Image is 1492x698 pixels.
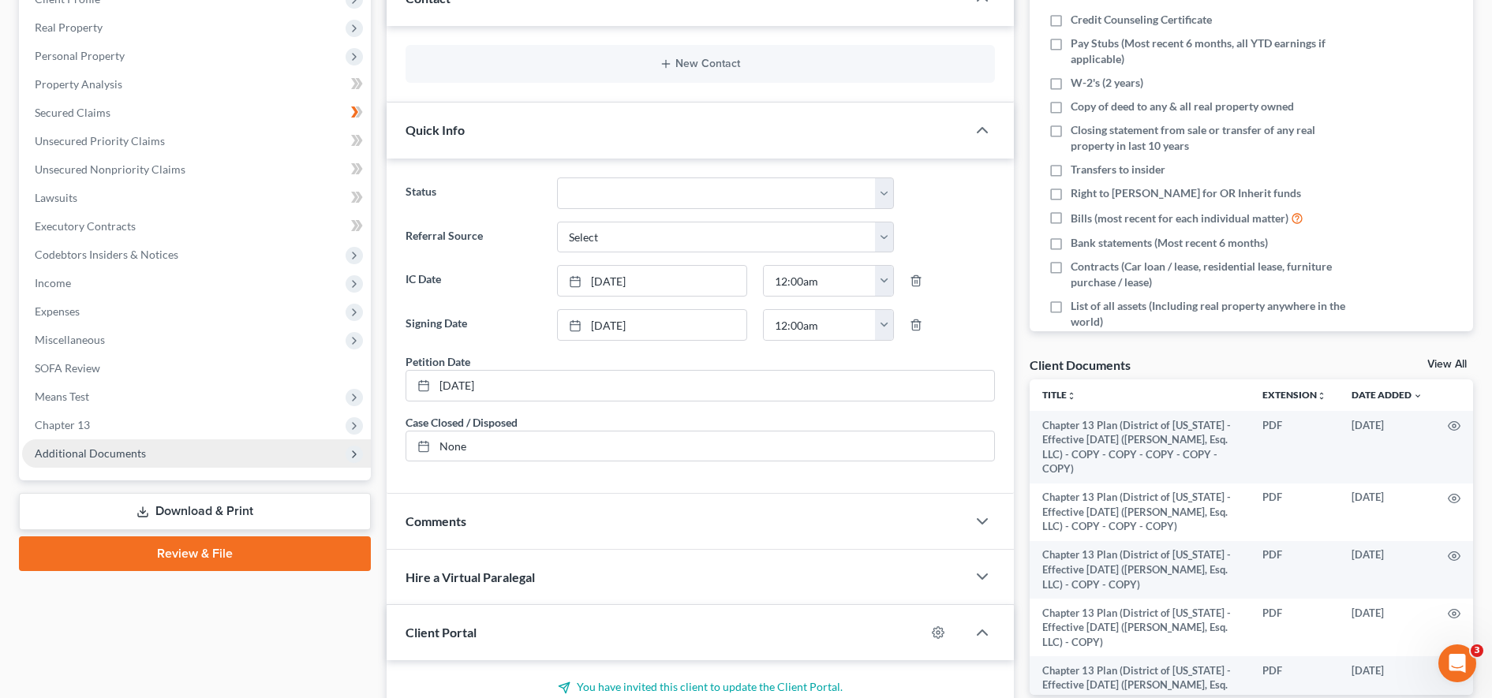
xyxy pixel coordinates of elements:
td: PDF [1250,541,1339,599]
a: Secured Claims [22,99,371,127]
span: 3 [1471,644,1483,657]
span: List of all assets (Including real property anywhere in the world) [1071,298,1349,330]
td: [DATE] [1339,599,1435,656]
span: Bank statements (Most recent 6 months) [1071,235,1268,251]
span: Miscellaneous [35,333,105,346]
div: Case Closed / Disposed [406,414,518,431]
span: Means Test [35,390,89,403]
iframe: Intercom live chat [1438,644,1476,682]
a: Extensionunfold_more [1262,389,1326,401]
span: Codebtors Insiders & Notices [35,248,178,261]
span: Copy of deed to any & all real property owned [1071,99,1294,114]
span: Income [35,276,71,289]
a: Review & File [19,536,371,571]
label: IC Date [398,265,549,297]
input: -- : -- [764,266,876,296]
label: Referral Source [398,222,549,253]
span: Unsecured Priority Claims [35,134,165,147]
span: Right to [PERSON_NAME] for OR Inherit funds [1071,185,1301,201]
td: [DATE] [1339,411,1435,483]
a: Executory Contracts [22,212,371,241]
a: [DATE] [558,310,746,340]
input: -- : -- [764,310,876,340]
a: Property Analysis [22,70,371,99]
i: unfold_more [1067,391,1076,401]
span: Property Analysis [35,77,122,91]
span: Expenses [35,304,80,318]
a: View All [1427,359,1467,370]
td: Chapter 13 Plan (District of [US_STATE] - Effective [DATE] ([PERSON_NAME], Esq. LLC) - COPY) [1030,599,1250,656]
a: Date Added expand_more [1352,389,1423,401]
span: Unsecured Nonpriority Claims [35,162,185,176]
i: unfold_more [1317,391,1326,401]
span: Personal Property [35,49,125,62]
td: PDF [1250,483,1339,541]
a: [DATE] [558,266,746,296]
span: W-2's (2 years) [1071,75,1143,91]
a: None [406,431,994,461]
label: Status [398,177,549,209]
span: Client Portal [406,625,477,640]
label: Signing Date [398,309,549,341]
span: Contracts (Car loan / lease, residential lease, furniture purchase / lease) [1071,259,1349,290]
span: Executory Contracts [35,219,136,233]
a: Titleunfold_more [1042,389,1076,401]
a: Unsecured Nonpriority Claims [22,155,371,184]
td: Chapter 13 Plan (District of [US_STATE] - Effective [DATE] ([PERSON_NAME], Esq. LLC) - COPY - COP... [1030,411,1250,483]
span: Quick Info [406,122,465,137]
td: Chapter 13 Plan (District of [US_STATE] - Effective [DATE] ([PERSON_NAME], Esq. LLC) - COPY - COP... [1030,483,1250,541]
span: Hire a Virtual Paralegal [406,569,535,584]
a: Lawsuits [22,184,371,212]
span: Additional Documents [35,446,146,460]
span: Chapter 13 [35,418,90,431]
td: PDF [1250,599,1339,656]
span: Real Property [35,21,103,34]
a: Download & Print [19,493,371,530]
span: Comments [406,513,466,528]
span: Secured Claims [35,106,110,119]
a: Unsecured Priority Claims [22,127,371,155]
td: [DATE] [1339,483,1435,541]
span: Transfers to insider [1071,162,1165,177]
a: SOFA Review [22,354,371,383]
span: SOFA Review [35,361,100,375]
a: [DATE] [406,371,994,401]
span: Lawsuits [35,191,77,204]
span: Bills (most recent for each individual matter) [1071,211,1288,226]
span: Pay Stubs (Most recent 6 months, all YTD earnings if applicable) [1071,35,1349,67]
td: [DATE] [1339,541,1435,599]
div: Petition Date [406,353,470,370]
td: PDF [1250,411,1339,483]
button: New Contact [418,58,982,70]
td: Chapter 13 Plan (District of [US_STATE] - Effective [DATE] ([PERSON_NAME], Esq. LLC) - COPY - COPY) [1030,541,1250,599]
i: expand_more [1413,391,1423,401]
span: Closing statement from sale or transfer of any real property in last 10 years [1071,122,1349,154]
span: Credit Counseling Certificate [1071,12,1212,28]
div: Client Documents [1030,356,1131,373]
p: You have invited this client to update the Client Portal. [406,679,995,695]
